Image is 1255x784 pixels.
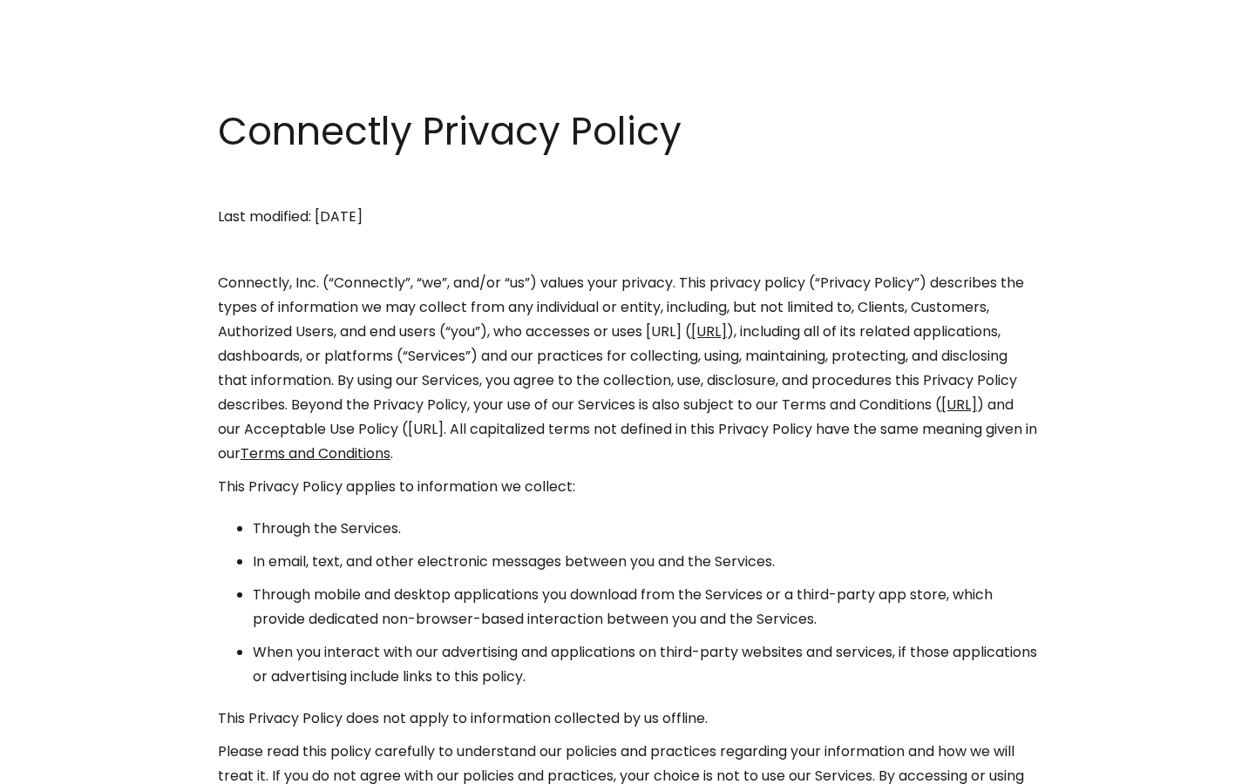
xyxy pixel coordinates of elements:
[17,752,105,778] aside: Language selected: English
[218,706,1037,731] p: This Privacy Policy does not apply to information collected by us offline.
[253,517,1037,541] li: Through the Services.
[218,475,1037,499] p: This Privacy Policy applies to information we collect:
[253,550,1037,574] li: In email, text, and other electronic messages between you and the Services.
[253,640,1037,689] li: When you interact with our advertising and applications on third-party websites and services, if ...
[241,443,390,463] a: Terms and Conditions
[691,321,727,341] a: [URL]
[218,105,1037,159] h1: Connectly Privacy Policy
[941,395,977,415] a: [URL]
[253,583,1037,632] li: Through mobile and desktop applications you download from the Services or a third-party app store...
[218,238,1037,262] p: ‍
[218,172,1037,196] p: ‍
[218,205,1037,229] p: Last modified: [DATE]
[35,754,105,778] ul: Language list
[218,271,1037,466] p: Connectly, Inc. (“Connectly”, “we”, and/or “us”) values your privacy. This privacy policy (“Priva...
